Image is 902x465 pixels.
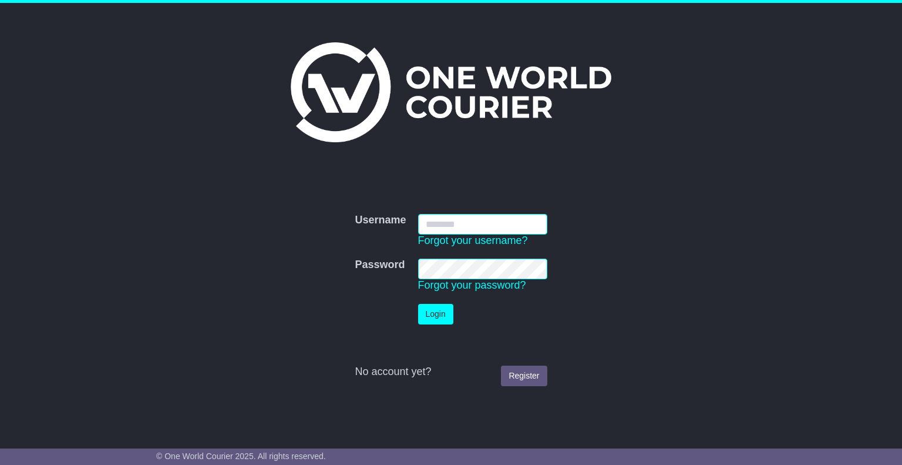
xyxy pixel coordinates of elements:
a: Forgot your username? [418,235,528,246]
a: Register [501,366,547,386]
span: © One World Courier 2025. All rights reserved. [156,451,326,461]
div: No account yet? [355,366,547,379]
label: Username [355,214,406,227]
img: One World [291,42,611,142]
a: Forgot your password? [418,279,526,291]
label: Password [355,259,405,272]
button: Login [418,304,453,325]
